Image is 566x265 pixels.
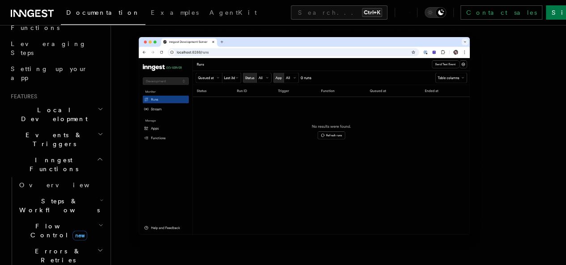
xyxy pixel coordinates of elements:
[362,8,382,17] kbd: Ctrl+K
[7,156,97,173] span: Inngest Functions
[61,3,145,25] a: Documentation
[16,222,98,240] span: Flow Control
[7,61,105,86] a: Setting up your app
[16,247,97,265] span: Errors & Retries
[7,127,105,152] button: Events & Triggers
[145,3,204,24] a: Examples
[16,197,100,215] span: Steps & Workflows
[7,93,37,100] span: Features
[425,7,446,18] button: Toggle dark mode
[460,5,542,20] a: Contact sales
[7,130,98,148] span: Events & Triggers
[209,9,257,16] span: AgentKit
[16,218,105,243] button: Flow Controlnew
[66,9,140,16] span: Documentation
[291,5,387,20] button: Search...Ctrl+K
[7,36,105,61] a: Leveraging Steps
[19,181,111,189] span: Overview
[16,193,105,218] button: Steps & Workflows
[16,177,105,193] a: Overview
[204,3,262,24] a: AgentKit
[7,152,105,177] button: Inngest Functions
[7,105,98,123] span: Local Development
[125,28,483,253] img: Inngest Dev Server's 'Runs' tab with no data
[11,65,88,81] span: Setting up your app
[11,40,86,56] span: Leveraging Steps
[72,231,87,240] span: new
[151,9,199,16] span: Examples
[7,102,105,127] button: Local Development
